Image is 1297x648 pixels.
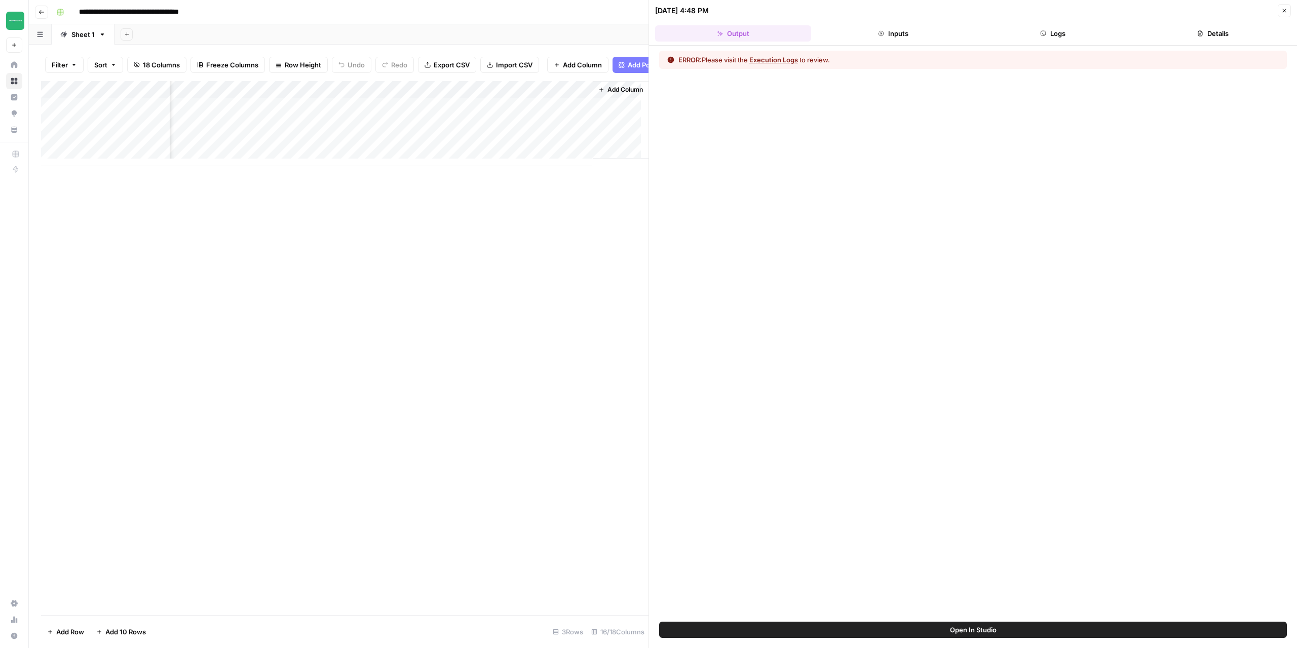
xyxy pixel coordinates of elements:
button: Undo [332,57,371,73]
span: Row Height [285,60,321,70]
span: Import CSV [496,60,532,70]
span: ERROR: [678,56,702,64]
button: Logs [975,25,1131,42]
span: Add Row [56,627,84,637]
button: Execution Logs [749,55,798,65]
button: Filter [45,57,84,73]
a: Settings [6,595,22,612]
img: Team Empathy Logo [6,12,24,30]
button: Help + Support [6,628,22,644]
a: Browse [6,73,22,89]
span: 18 Columns [143,60,180,70]
button: Add Column [547,57,608,73]
button: 18 Columns [127,57,186,73]
button: Add Row [41,624,90,640]
span: Undo [348,60,365,70]
span: Open In Studio [950,625,997,635]
button: Output [655,25,811,42]
button: Inputs [815,25,971,42]
button: Redo [375,57,414,73]
span: Add Power Agent [628,60,683,70]
button: Add 10 Rows [90,624,152,640]
a: Usage [6,612,22,628]
div: 3 Rows [549,624,587,640]
span: Add Column [607,85,643,94]
a: Opportunities [6,105,22,122]
span: Filter [52,60,68,70]
span: Export CSV [434,60,470,70]
span: Freeze Columns [206,60,258,70]
button: Workspace: Team Empathy [6,8,22,33]
span: Add 10 Rows [105,627,146,637]
button: Import CSV [480,57,539,73]
a: Your Data [6,122,22,138]
span: Sort [94,60,107,70]
div: Please visit the to review. [678,55,830,65]
div: [DATE] 4:48 PM [655,6,709,16]
div: 16/18 Columns [587,624,648,640]
div: Sheet 1 [71,29,95,40]
button: Sort [88,57,123,73]
a: Home [6,57,22,73]
button: Open In Studio [659,622,1287,638]
button: Row Height [269,57,328,73]
span: Add Column [563,60,602,70]
a: Insights [6,89,22,105]
button: Add Power Agent [613,57,689,73]
button: Details [1135,25,1291,42]
span: Redo [391,60,407,70]
button: Add Column [594,83,647,96]
a: Sheet 1 [52,24,115,45]
button: Freeze Columns [190,57,265,73]
button: Export CSV [418,57,476,73]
